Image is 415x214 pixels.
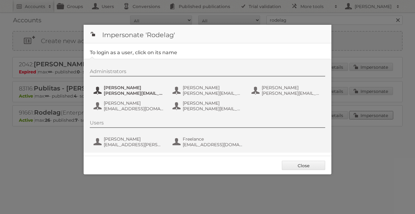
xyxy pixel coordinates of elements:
[104,100,164,106] span: [PERSON_NAME]
[172,100,245,112] button: [PERSON_NAME] [PERSON_NAME][EMAIL_ADDRESS][PERSON_NAME][DOMAIN_NAME]
[90,50,177,55] legend: To login as a user, click on its name
[84,25,331,43] h1: Impersonate 'Rodelag'
[93,136,166,148] button: [PERSON_NAME] [EMAIL_ADDRESS][PERSON_NAME][DOMAIN_NAME]
[90,68,325,76] div: Administrators
[172,136,245,148] button: Freelance [EMAIL_ADDRESS][DOMAIN_NAME]
[251,84,324,97] button: [PERSON_NAME] [PERSON_NAME][EMAIL_ADDRESS][PERSON_NAME][DOMAIN_NAME]
[104,136,164,142] span: [PERSON_NAME]
[183,136,243,142] span: Freelance
[183,85,243,90] span: [PERSON_NAME]
[183,106,243,111] span: [PERSON_NAME][EMAIL_ADDRESS][PERSON_NAME][DOMAIN_NAME]
[183,90,243,96] span: [PERSON_NAME][EMAIL_ADDRESS][PERSON_NAME][DOMAIN_NAME]
[93,84,166,97] button: [PERSON_NAME] [PERSON_NAME][EMAIL_ADDRESS][DOMAIN_NAME]
[104,90,164,96] span: [PERSON_NAME][EMAIL_ADDRESS][DOMAIN_NAME]
[262,85,322,90] span: [PERSON_NAME]
[104,85,164,90] span: [PERSON_NAME]
[282,161,325,170] a: Close
[90,120,325,128] div: Users
[93,100,166,112] button: [PERSON_NAME] [EMAIL_ADDRESS][DOMAIN_NAME]
[183,100,243,106] span: [PERSON_NAME]
[104,106,164,111] span: [EMAIL_ADDRESS][DOMAIN_NAME]
[183,142,243,147] span: [EMAIL_ADDRESS][DOMAIN_NAME]
[172,84,245,97] button: [PERSON_NAME] [PERSON_NAME][EMAIL_ADDRESS][PERSON_NAME][DOMAIN_NAME]
[104,142,164,147] span: [EMAIL_ADDRESS][PERSON_NAME][DOMAIN_NAME]
[262,90,322,96] span: [PERSON_NAME][EMAIL_ADDRESS][PERSON_NAME][DOMAIN_NAME]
